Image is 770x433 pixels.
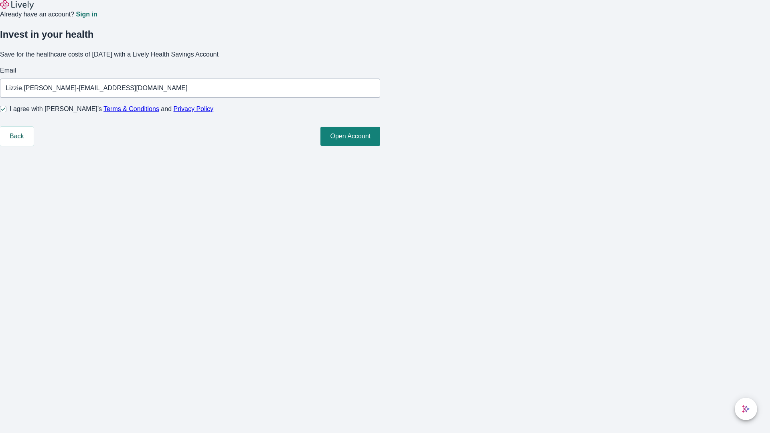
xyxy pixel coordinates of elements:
button: chat [735,398,757,420]
a: Sign in [76,11,97,18]
span: I agree with [PERSON_NAME]’s and [10,104,213,114]
a: Terms & Conditions [103,105,159,112]
button: Open Account [320,127,380,146]
a: Privacy Policy [174,105,214,112]
svg: Lively AI Assistant [742,405,750,413]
